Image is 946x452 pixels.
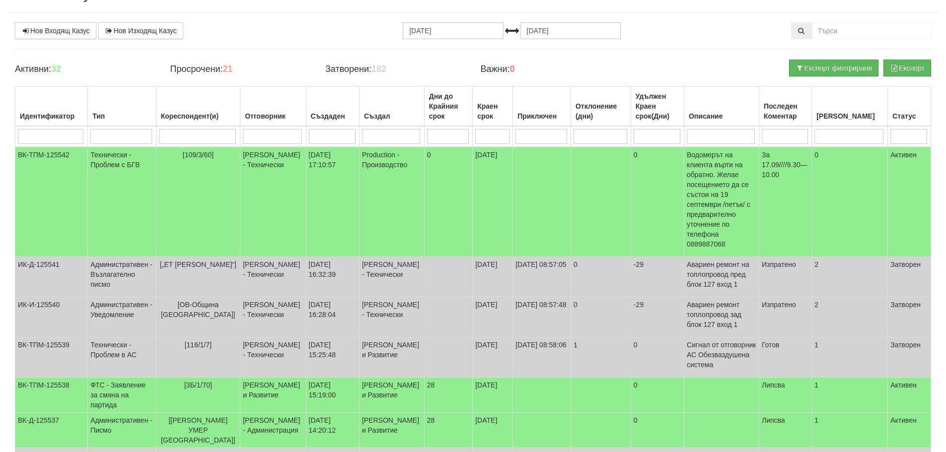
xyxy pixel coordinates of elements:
[306,147,359,257] td: [DATE] 17:10:57
[15,337,88,378] td: ВК-ТПМ-125539
[427,89,470,123] div: Дни до Крайния срок
[222,64,232,74] b: 21
[359,257,424,297] td: [PERSON_NAME] - Технически
[789,60,878,76] button: Експорт филтрирани
[631,297,684,337] td: -29
[631,378,684,413] td: 0
[888,257,931,297] td: Затворен
[427,416,435,424] span: 28
[812,337,888,378] td: 1
[762,99,809,123] div: Последен Коментар
[359,337,424,378] td: [PERSON_NAME] и Развитие
[306,413,359,448] td: [DATE] 14:20:12
[762,151,807,179] span: За 17.09////9.30—10.00
[631,147,684,257] td: 0
[88,413,156,448] td: Административен - Писмо
[513,297,571,337] td: [DATE] 08:57:48
[306,378,359,413] td: [DATE] 15:19:00
[240,297,306,337] td: [PERSON_NAME] - Технически
[309,109,357,123] div: Създаден
[159,109,238,123] div: Кореспондент(и)
[240,337,306,378] td: [PERSON_NAME] - Технически
[812,22,931,39] input: Търсене по Идентификатор, Бл/Вх/Ап, Тип, Описание, Моб. Номер, Имейл, Файл, Коментар,
[51,64,61,74] b: 32
[888,297,931,337] td: Затворен
[427,151,431,159] span: 0
[687,300,756,329] p: Авариен ремонт топлопровод зад блок 127 вход 1
[812,413,888,448] td: 1
[762,260,796,268] span: Изпратено
[185,341,212,349] span: [116/1/7]
[15,147,88,257] td: ВК-ТПМ-125542
[631,87,684,127] th: Удължен Краен срок(Дни): No sort applied, activate to apply an ascending sort
[631,413,684,448] td: 0
[15,65,155,74] h4: Активни:
[424,87,473,127] th: Дни до Крайния срок: No sort applied, activate to apply an ascending sort
[480,65,620,74] h4: Важни:
[510,64,515,74] b: 0
[759,87,811,127] th: Последен Коментар: No sort applied, activate to apply an ascending sort
[170,65,310,74] h4: Просрочени:
[160,260,236,268] span: [„ЕТ [PERSON_NAME]“]
[88,87,156,127] th: Тип: No sort applied, activate to apply an ascending sort
[684,87,759,127] th: Описание: No sort applied, activate to apply an ascending sort
[359,87,424,127] th: Създал: No sort applied, activate to apply an ascending sort
[15,378,88,413] td: ВК-ТПМ-125538
[812,87,888,127] th: Брой Файлове: No sort applied, activate to apply an ascending sort
[240,147,306,257] td: [PERSON_NAME] - Технически
[371,64,386,74] b: 182
[574,99,628,123] div: Отклонение (дни)
[687,259,756,289] p: Авариен ремонт на топлопровод пред блок 127 вход 1
[812,257,888,297] td: 2
[306,257,359,297] td: [DATE] 16:32:39
[184,381,212,389] span: [3Б/1/70]
[240,257,306,297] td: [PERSON_NAME] - Технически
[359,378,424,413] td: [PERSON_NAME] и Развитие
[687,340,756,370] p: Сигнал от отговорник АС Обезваздушена система
[161,301,235,319] span: [ОВ-Община [GEOGRAPHIC_DATA]]
[98,22,183,39] a: Нов Изходящ Казус
[90,109,153,123] div: Тип
[762,301,796,309] span: Изпратено
[306,337,359,378] td: [DATE] 15:25:48
[306,87,359,127] th: Създаден: No sort applied, activate to apply an ascending sort
[762,341,780,349] span: Готов
[88,257,156,297] td: Административен - Възлагателно писмо
[88,337,156,378] td: Технически - Проблем в АС
[473,257,513,297] td: [DATE]
[888,147,931,257] td: Активен
[473,378,513,413] td: [DATE]
[890,109,928,123] div: Статус
[427,381,435,389] span: 28
[88,147,156,257] td: Технически - Проблем с БГВ
[156,87,240,127] th: Кореспондент(и): No sort applied, activate to apply an ascending sort
[473,87,513,127] th: Краен срок: No sort applied, activate to apply an ascending sort
[687,109,756,123] div: Описание
[240,378,306,413] td: [PERSON_NAME] и Развитие
[515,109,568,123] div: Приключен
[888,87,931,127] th: Статус: No sort applied, activate to apply an ascending sort
[513,257,571,297] td: [DATE] 08:57:05
[812,147,888,257] td: 0
[362,109,422,123] div: Създал
[513,337,571,378] td: [DATE] 08:58:06
[571,297,631,337] td: 0
[571,257,631,297] td: 0
[359,147,424,257] td: Production - Производство
[473,147,513,257] td: [DATE]
[762,381,785,389] span: Липсва
[359,297,424,337] td: [PERSON_NAME] - Технически
[812,297,888,337] td: 2
[888,337,931,378] td: Затворен
[183,151,214,159] span: [109/3/60]
[306,297,359,337] td: [DATE] 16:28:04
[18,109,85,123] div: Идентификатор
[473,413,513,448] td: [DATE]
[88,378,156,413] td: ФТС - Заявление за смяна на партида
[571,337,631,378] td: 1
[15,297,88,337] td: ИК-И-125540
[325,65,465,74] h4: Затворени:
[571,87,631,127] th: Отклонение (дни): No sort applied, activate to apply an ascending sort
[15,413,88,448] td: ВК-Д-125537
[240,413,306,448] td: [PERSON_NAME] - Администрация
